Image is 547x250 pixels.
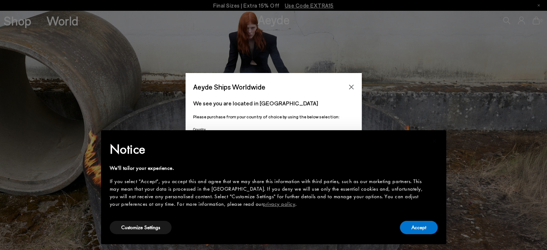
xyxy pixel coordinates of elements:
a: privacy policy [263,200,295,208]
button: Customize Settings [110,221,172,234]
h2: Notice [110,140,426,159]
span: Aeyde Ships Worldwide [193,81,265,93]
p: Please purchase from your country of choice by using the below selection: [193,113,354,120]
span: × [432,135,437,146]
div: If you select "Accept", you accept this and agree that we may share this information with third p... [110,178,426,208]
button: Close this notice [426,132,443,150]
button: Close [346,82,357,92]
button: Accept [400,221,438,234]
div: We'll tailor your experience. [110,164,426,172]
p: We see you are located in [GEOGRAPHIC_DATA] [193,99,354,108]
